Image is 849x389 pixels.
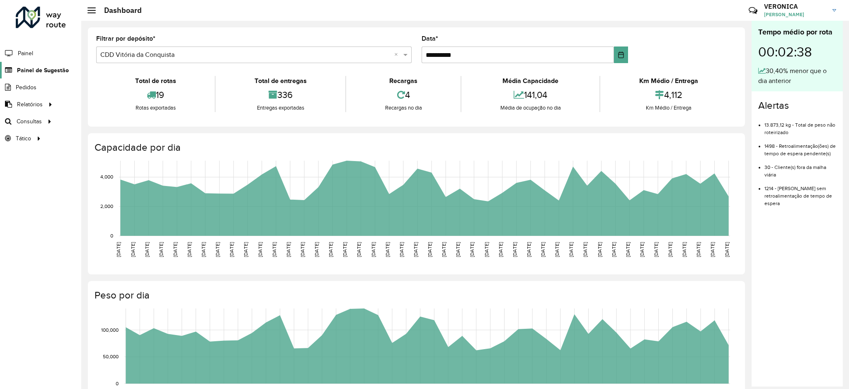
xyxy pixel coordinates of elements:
text: [DATE] [385,242,390,257]
text: [DATE] [568,242,574,257]
div: 4,112 [602,86,735,104]
text: [DATE] [158,242,164,257]
h3: VERONICA [764,2,826,10]
label: Data [422,34,438,44]
text: [DATE] [257,242,263,257]
text: [DATE] [116,242,121,257]
text: [DATE] [286,242,291,257]
text: [DATE] [427,242,432,257]
span: Consultas [17,117,42,126]
text: [DATE] [413,242,418,257]
div: 19 [98,86,213,104]
text: [DATE] [455,242,461,257]
div: 336 [218,86,343,104]
text: [DATE] [328,242,333,257]
span: Clear all [394,50,401,60]
text: 0 [110,233,113,238]
text: 2,000 [100,203,113,209]
text: [DATE] [130,242,136,257]
text: [DATE] [187,242,192,257]
div: Média Capacidade [463,76,597,86]
text: [DATE] [512,242,517,257]
div: 4 [348,86,458,104]
text: [DATE] [469,242,475,257]
text: [DATE] [682,242,687,257]
button: Choose Date [614,46,628,63]
text: [DATE] [272,242,277,257]
div: Km Médio / Entrega [602,104,735,112]
div: 00:02:38 [758,38,836,66]
div: Tempo médio por rota [758,27,836,38]
text: [DATE] [229,242,234,257]
text: [DATE] [597,242,602,257]
text: 50,000 [103,354,119,360]
text: [DATE] [215,242,220,257]
li: 30 - Cliente(s) fora da malha viária [764,157,836,179]
text: [DATE] [243,242,248,257]
div: Recargas [348,76,458,86]
span: [PERSON_NAME] [764,11,826,18]
h2: Dashboard [96,6,142,15]
text: [DATE] [300,242,305,257]
span: Painel [18,49,33,58]
text: [DATE] [371,242,376,257]
text: [DATE] [314,242,319,257]
a: Contato Rápido [744,2,762,20]
li: 1498 - Retroalimentação(ões) de tempo de espera pendente(s) [764,136,836,157]
text: 4,000 [100,174,113,180]
text: [DATE] [554,242,560,257]
span: Painel de Sugestão [17,66,69,75]
h4: Peso por dia [95,289,737,301]
text: [DATE] [653,242,659,257]
span: Tático [16,134,31,143]
text: [DATE] [582,242,588,257]
text: [DATE] [399,242,404,257]
span: Relatórios [17,100,43,109]
text: [DATE] [144,242,150,257]
text: [DATE] [498,242,503,257]
label: Filtrar por depósito [96,34,155,44]
text: [DATE] [710,242,715,257]
text: [DATE] [342,242,347,257]
text: [DATE] [639,242,645,257]
div: 141,04 [463,86,597,104]
text: [DATE] [356,242,361,257]
text: [DATE] [526,242,531,257]
div: Média de ocupação no dia [463,104,597,112]
text: [DATE] [724,242,730,257]
text: 100,000 [101,327,119,333]
text: [DATE] [172,242,178,257]
text: [DATE] [667,242,673,257]
text: [DATE] [201,242,206,257]
div: Total de rotas [98,76,213,86]
div: Total de entregas [218,76,343,86]
li: 13.873,12 kg - Total de peso não roteirizado [764,115,836,136]
text: [DATE] [484,242,489,257]
div: 30,40% menor que o dia anterior [758,66,836,86]
text: [DATE] [441,242,446,257]
text: 0 [116,381,119,386]
h4: Capacidade por dia [95,142,737,154]
li: 1214 - [PERSON_NAME] sem retroalimentação de tempo de espera [764,179,836,207]
text: [DATE] [625,242,631,257]
div: Entregas exportadas [218,104,343,112]
div: Rotas exportadas [98,104,213,112]
text: [DATE] [696,242,701,257]
text: [DATE] [611,242,616,257]
text: [DATE] [540,242,546,257]
h4: Alertas [758,100,836,112]
div: Km Médio / Entrega [602,76,735,86]
span: Pedidos [16,83,36,92]
div: Recargas no dia [348,104,458,112]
